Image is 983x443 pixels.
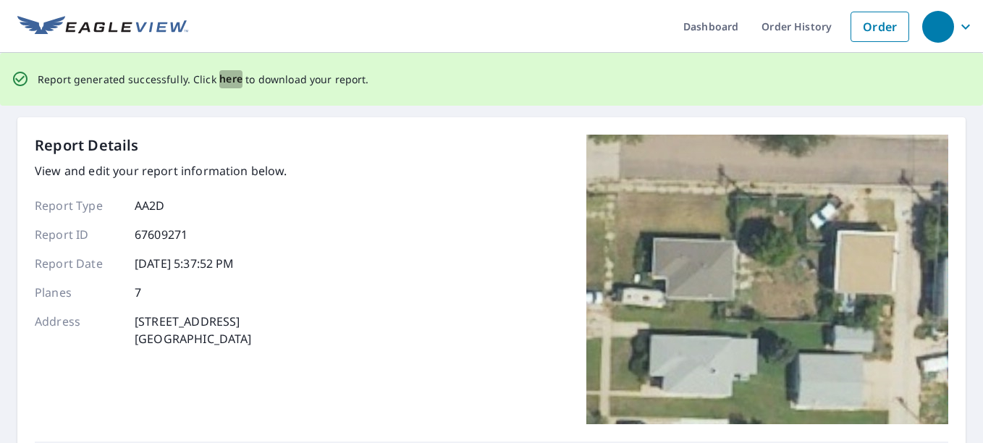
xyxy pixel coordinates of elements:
[135,255,235,272] p: [DATE] 5:37:52 PM
[35,313,122,347] p: Address
[219,70,243,88] button: here
[35,255,122,272] p: Report Date
[135,226,187,243] p: 67609271
[586,135,948,424] img: Top image
[35,197,122,214] p: Report Type
[135,284,141,301] p: 7
[17,16,188,38] img: EV Logo
[135,313,252,347] p: [STREET_ADDRESS] [GEOGRAPHIC_DATA]
[35,135,139,156] p: Report Details
[851,12,909,42] a: Order
[35,226,122,243] p: Report ID
[38,70,369,88] p: Report generated successfully. Click to download your report.
[35,162,287,180] p: View and edit your report information below.
[35,284,122,301] p: Planes
[135,197,165,214] p: AA2D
